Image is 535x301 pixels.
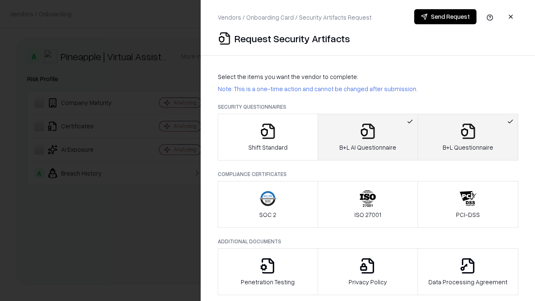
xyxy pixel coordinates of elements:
[218,114,318,161] button: Shift Standard
[418,181,518,228] button: PCI-DSS
[218,171,518,178] p: Compliance Certificates
[218,238,518,245] p: Additional Documents
[218,248,318,295] button: Penetration Testing
[418,114,518,161] button: B+L Questionnaire
[418,248,518,295] button: Data Processing Agreement
[318,114,418,161] button: B+L AI Questionnaire
[414,9,476,24] button: Send Request
[428,278,507,286] p: Data Processing Agreement
[259,210,276,219] p: SOC 2
[349,278,387,286] p: Privacy Policy
[339,143,396,152] p: B+L AI Questionnaire
[354,210,381,219] p: ISO 27001
[456,210,480,219] p: PCI-DSS
[318,181,418,228] button: ISO 27001
[218,13,372,22] p: Vendors / Onboarding Card / Security Artifacts Request
[218,103,518,110] p: Security Questionnaires
[318,248,418,295] button: Privacy Policy
[443,143,493,152] p: B+L Questionnaire
[248,143,288,152] p: Shift Standard
[218,181,318,228] button: SOC 2
[218,84,518,93] p: Note: This is a one-time action and cannot be changed after submission.
[241,278,295,286] p: Penetration Testing
[234,32,350,45] p: Request Security Artifacts
[218,72,518,81] p: Select the items you want the vendor to complete:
